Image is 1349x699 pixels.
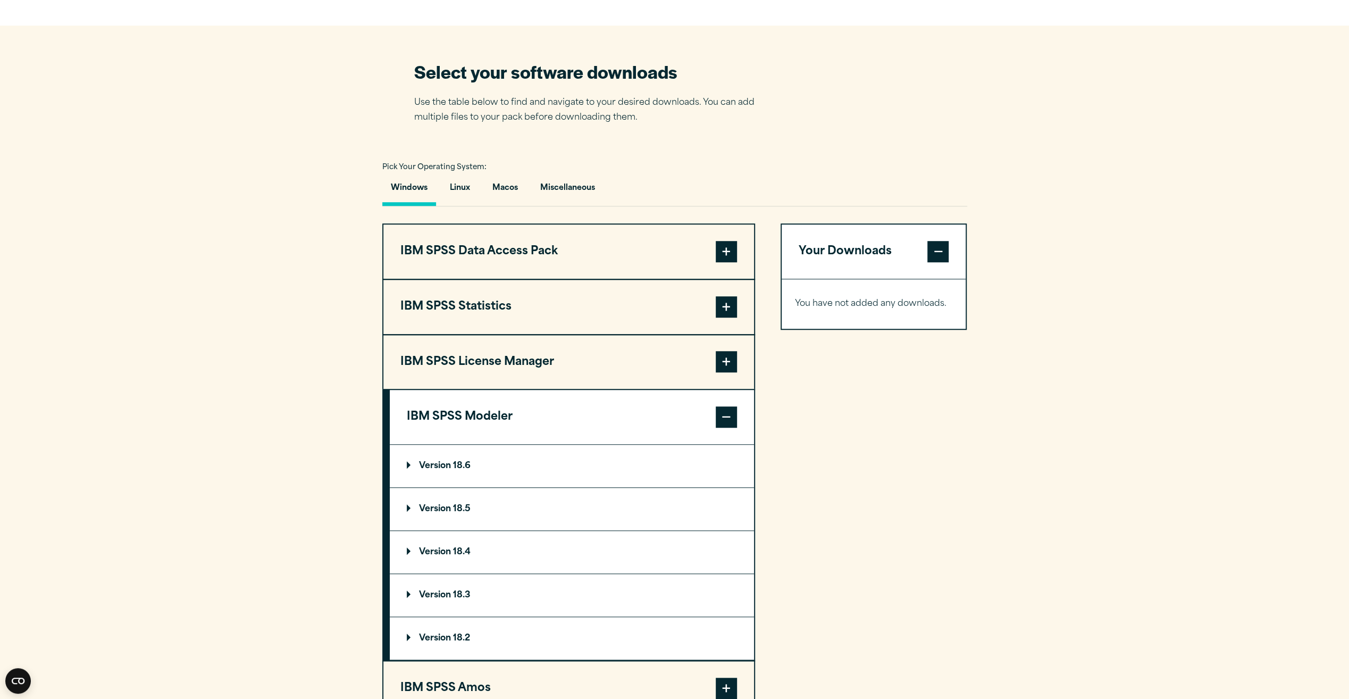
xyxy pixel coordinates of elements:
button: IBM SPSS License Manager [383,335,754,389]
button: Windows [382,176,436,206]
div: Your Downloads [782,279,966,329]
div: IBM SPSS Modeler [390,444,754,660]
p: Version 18.4 [407,548,471,556]
button: Macos [484,176,526,206]
p: Version 18.6 [407,462,471,470]
p: Use the table below to find and navigate to your desired downloads. You can add multiple files to... [414,95,770,126]
p: You have not added any downloads. [795,296,953,312]
p: Version 18.5 [407,505,471,513]
h2: Select your software downloads [414,60,770,84]
summary: Version 18.4 [390,531,754,573]
button: IBM SPSS Statistics [383,280,754,334]
summary: Version 18.2 [390,617,754,660]
summary: Version 18.3 [390,574,754,617]
span: Pick Your Operating System: [382,164,487,171]
summary: Version 18.5 [390,488,754,530]
summary: Version 18.6 [390,445,754,487]
button: IBM SPSS Modeler [390,390,754,444]
button: Linux [441,176,479,206]
button: Open CMP widget [5,668,31,694]
button: Your Downloads [782,224,966,279]
p: Version 18.2 [407,634,470,643]
button: IBM SPSS Data Access Pack [383,224,754,279]
button: Miscellaneous [532,176,604,206]
p: Version 18.3 [407,591,471,600]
